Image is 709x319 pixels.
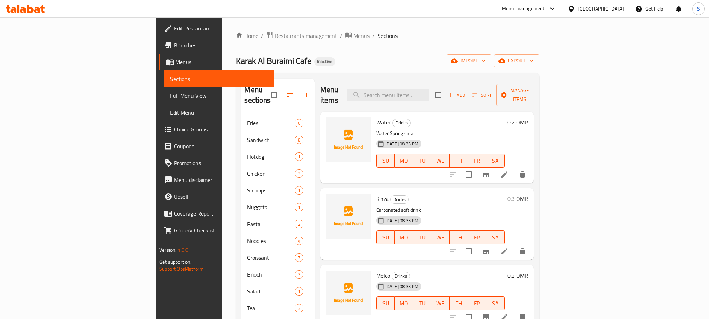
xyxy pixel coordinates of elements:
[398,232,410,243] span: MO
[697,5,700,13] span: S
[500,247,508,256] a: Edit menu item
[247,186,294,195] span: Shrimps
[295,304,303,312] div: items
[450,230,468,244] button: TH
[347,89,429,101] input: search
[471,156,483,166] span: FR
[376,129,505,138] p: Water Spring small
[468,154,486,168] button: FR
[478,243,494,260] button: Branch-specific-item
[159,205,274,222] a: Coverage Report
[295,186,303,195] div: items
[174,142,268,150] span: Coupons
[178,245,189,254] span: 1.0.0
[468,230,486,244] button: FR
[295,154,303,160] span: 1
[413,230,431,244] button: TU
[295,170,303,177] span: 2
[353,32,370,40] span: Menus
[247,119,294,127] span: Fries
[416,298,428,308] span: TU
[174,159,268,167] span: Promotions
[295,221,303,228] span: 2
[398,298,410,308] span: MO
[241,165,315,182] div: Chicken2
[578,5,624,13] div: [GEOGRAPHIC_DATA]
[452,56,486,65] span: import
[247,220,294,228] span: Pasta
[175,58,268,66] span: Menus
[445,90,468,101] span: Add item
[241,115,315,131] div: Fries6
[416,232,428,243] span: TU
[247,270,294,279] span: Brioch
[345,31,370,40] a: Menus
[486,296,505,310] button: SA
[247,237,294,245] span: Noodles
[164,87,274,104] a: Full Menu View
[164,70,274,87] a: Sections
[395,230,413,244] button: MO
[241,232,315,249] div: Noodles4
[241,131,315,148] div: Sandwich8
[379,232,392,243] span: SU
[489,156,502,166] span: SA
[468,296,486,310] button: FR
[295,288,303,295] span: 1
[326,117,371,162] img: Water
[247,253,294,262] span: Croissant
[298,87,315,103] button: Add section
[392,272,410,280] span: Drinks
[267,88,281,102] span: Select all sections
[514,243,531,260] button: delete
[295,120,303,127] span: 6
[507,117,528,127] h6: 0.2 OMR
[434,156,447,166] span: WE
[159,257,191,266] span: Get support on:
[382,141,421,147] span: [DATE] 08:33 PM
[247,152,294,161] span: Hotdog
[393,119,410,127] span: Drinks
[376,230,395,244] button: SU
[326,271,371,315] img: Melco
[295,119,303,127] div: items
[472,91,492,99] span: Sort
[247,304,294,312] span: Tea
[295,137,303,143] span: 8
[174,24,268,33] span: Edit Restaurant
[247,287,294,296] span: Salad
[471,298,483,308] span: FR
[159,222,274,239] a: Grocery Checklist
[382,217,421,224] span: [DATE] 08:33 PM
[247,169,294,178] div: Chicken
[471,90,493,101] button: Sort
[376,154,395,168] button: SU
[174,209,268,218] span: Coverage Report
[382,283,421,290] span: [DATE] 08:33 PM
[431,154,450,168] button: WE
[489,232,502,243] span: SA
[159,245,176,254] span: Version:
[378,32,398,40] span: Sections
[247,136,294,144] span: Sandwich
[413,154,431,168] button: TU
[502,86,538,104] span: Manage items
[496,84,543,106] button: Manage items
[502,5,545,13] div: Menu-management
[391,196,408,204] span: Drinks
[241,148,315,165] div: Hotdog1
[450,154,468,168] button: TH
[376,206,505,215] p: Carbonated soft drink
[395,154,413,168] button: MO
[295,287,303,296] div: items
[478,166,494,183] button: Branch-specific-item
[295,204,303,211] span: 1
[295,136,303,144] div: items
[295,253,303,262] div: items
[170,75,268,83] span: Sections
